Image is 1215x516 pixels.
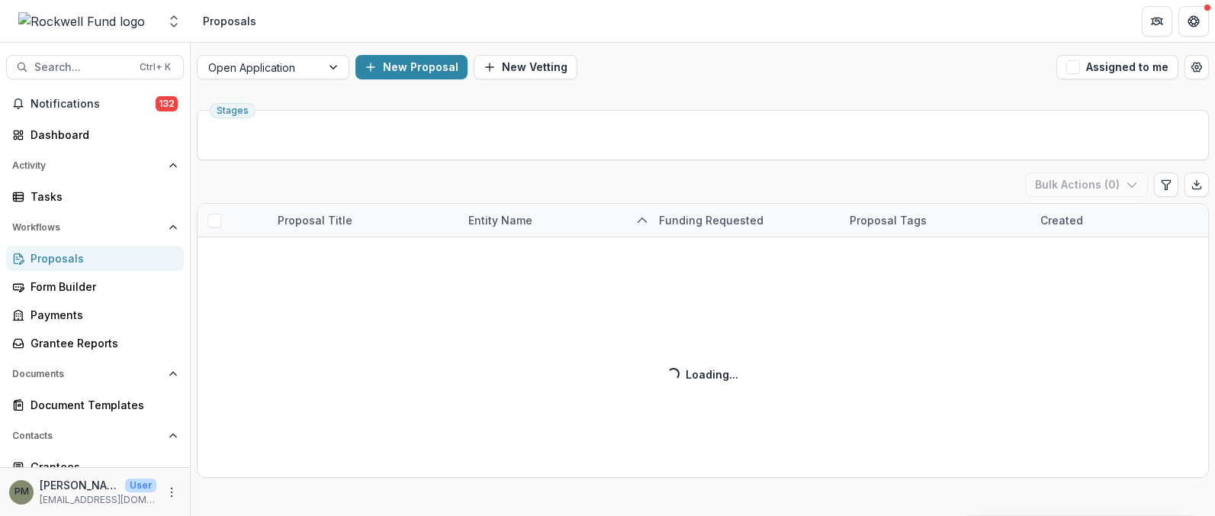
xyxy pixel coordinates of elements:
[197,10,262,32] nav: breadcrumb
[12,160,162,171] span: Activity
[6,392,184,418] a: Document Templates
[6,331,184,356] a: Grantee Reports
[6,274,184,299] a: Form Builder
[31,397,172,413] div: Document Templates
[6,55,184,79] button: Search...
[137,59,174,76] div: Ctrl + K
[1142,6,1172,37] button: Partners
[31,307,172,323] div: Payments
[6,302,184,327] a: Payments
[355,55,468,79] button: New Proposal
[18,12,145,31] img: Rockwell Fund logo
[6,92,184,116] button: Notifications132
[40,477,119,493] p: [PERSON_NAME][GEOGRAPHIC_DATA]
[163,6,185,37] button: Open entity switcher
[31,459,172,475] div: Grantees
[6,362,184,386] button: Open Documents
[156,96,178,111] span: 132
[31,335,172,351] div: Grantee Reports
[6,122,184,147] a: Dashboard
[1184,55,1209,79] button: Open table manager
[12,369,162,379] span: Documents
[31,250,172,266] div: Proposals
[31,98,156,111] span: Notifications
[6,424,184,448] button: Open Contacts
[1178,6,1209,37] button: Get Help
[14,487,29,497] div: Patrick Moreno-Covington
[31,189,172,205] div: Tasks
[12,431,162,441] span: Contacts
[203,13,256,29] div: Proposals
[125,479,156,492] p: User
[40,493,156,507] p: [EMAIL_ADDRESS][DOMAIN_NAME]
[474,55,577,79] button: New Vetting
[1056,55,1178,79] button: Assigned to me
[31,127,172,143] div: Dashboard
[34,61,130,74] span: Search...
[6,215,184,240] button: Open Workflows
[162,483,181,501] button: More
[12,222,162,233] span: Workflows
[6,454,184,479] a: Grantees
[217,105,249,116] span: Stages
[6,153,184,178] button: Open Activity
[6,184,184,209] a: Tasks
[31,279,172,295] div: Form Builder
[6,246,184,271] a: Proposals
